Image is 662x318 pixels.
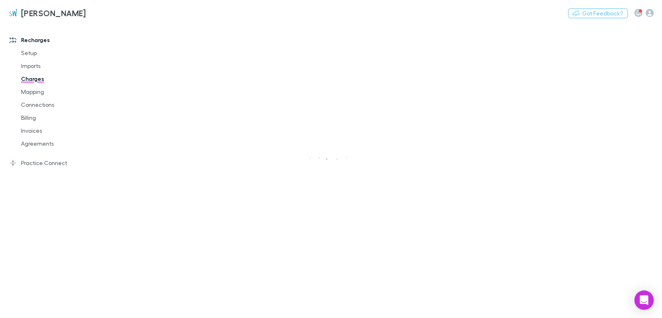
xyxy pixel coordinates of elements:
[568,8,628,18] button: Got Feedback?
[3,3,91,23] a: [PERSON_NAME]
[2,34,106,47] a: Recharges
[13,47,106,59] a: Setup
[13,85,106,98] a: Mapping
[2,157,106,170] a: Practice Connect
[13,124,106,137] a: Invoices
[13,59,106,72] a: Imports
[21,8,86,18] h3: [PERSON_NAME]
[13,137,106,150] a: Agreements
[635,290,654,310] div: Open Intercom Messenger
[8,8,18,18] img: Sinclair Wilson's Logo
[13,111,106,124] a: Billing
[13,98,106,111] a: Connections
[13,72,106,85] a: Charges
